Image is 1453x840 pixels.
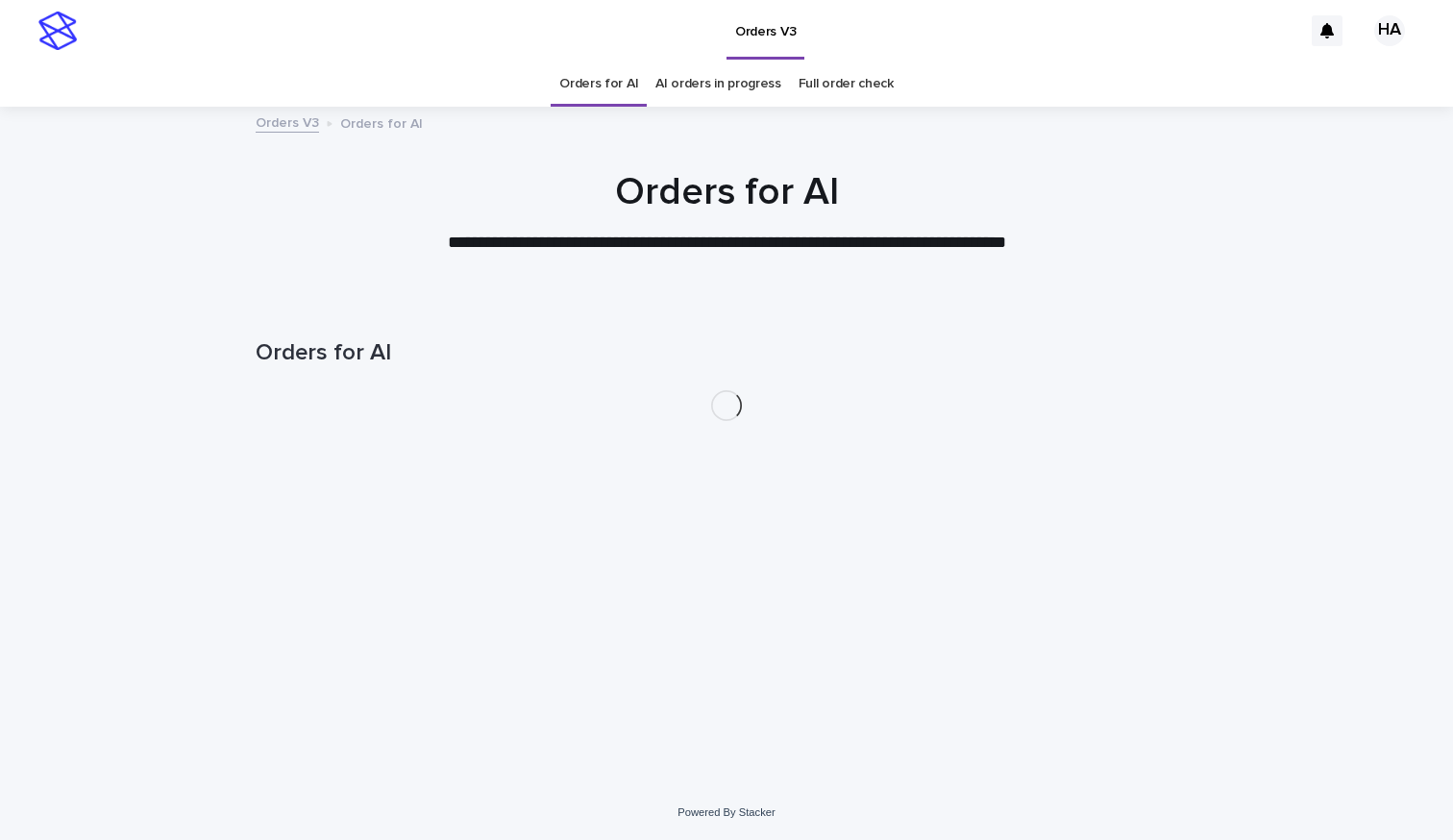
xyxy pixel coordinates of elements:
a: Orders for AI [559,62,638,107]
img: stacker-logo-s-only.png [38,12,77,50]
a: Orders V3 [256,111,319,133]
a: Full order check [799,62,894,107]
a: Powered By Stacker [677,806,775,818]
p: Orders for AI [340,111,423,133]
h1: Orders for AI [256,169,1197,215]
h1: Orders for AI [256,339,1197,367]
div: HA [1374,15,1405,46]
a: AI orders in progress [655,62,781,107]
